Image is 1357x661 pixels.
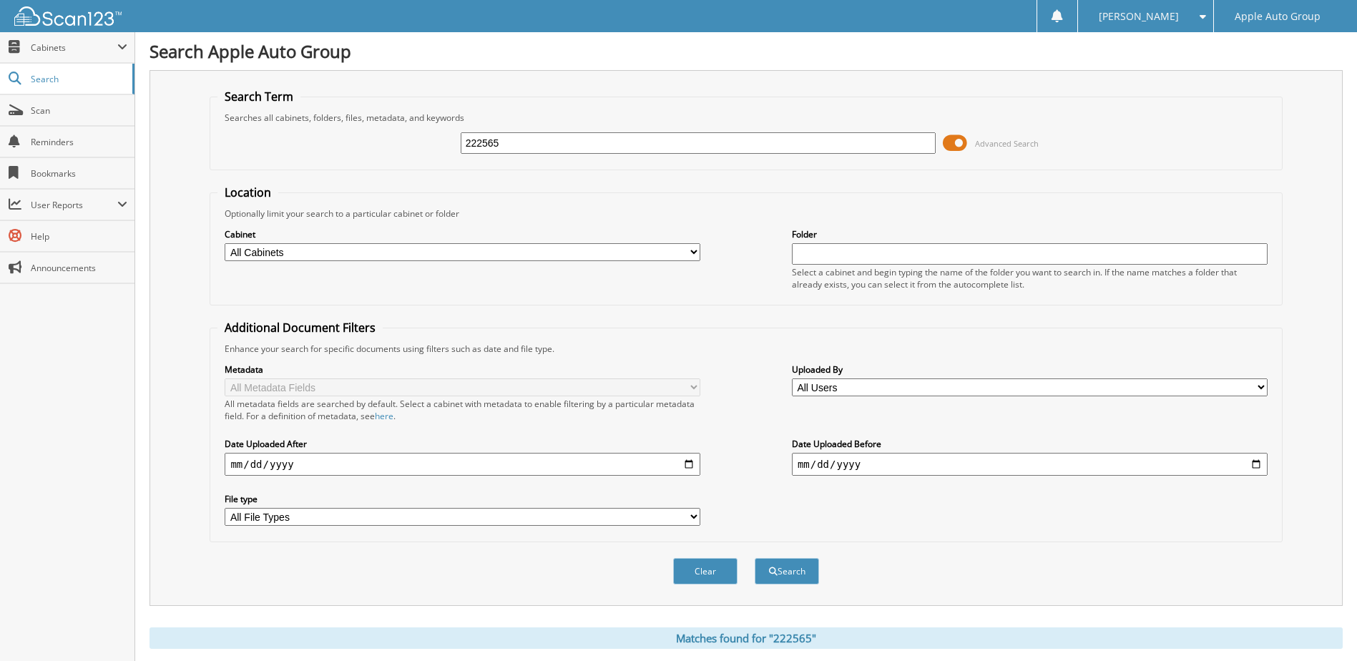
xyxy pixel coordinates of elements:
[225,438,700,450] label: Date Uploaded After
[792,363,1268,376] label: Uploaded By
[225,493,700,505] label: File type
[1099,12,1179,21] span: [PERSON_NAME]
[31,104,127,117] span: Scan
[217,112,1274,124] div: Searches all cabinets, folders, files, metadata, and keywords
[31,136,127,148] span: Reminders
[375,410,393,422] a: here
[217,89,300,104] legend: Search Term
[217,185,278,200] legend: Location
[31,73,125,85] span: Search
[792,228,1268,240] label: Folder
[792,453,1268,476] input: end
[225,228,700,240] label: Cabinet
[150,39,1343,63] h1: Search Apple Auto Group
[14,6,122,26] img: scan123-logo-white.svg
[217,320,383,336] legend: Additional Document Filters
[225,363,700,376] label: Metadata
[225,398,700,422] div: All metadata fields are searched by default. Select a cabinet with metadata to enable filtering b...
[217,343,1274,355] div: Enhance your search for specific documents using filters such as date and file type.
[31,167,127,180] span: Bookmarks
[31,262,127,274] span: Announcements
[673,558,738,584] button: Clear
[150,627,1343,649] div: Matches found for "222565"
[31,230,127,243] span: Help
[755,558,819,584] button: Search
[217,207,1274,220] div: Optionally limit your search to a particular cabinet or folder
[225,453,700,476] input: start
[31,41,117,54] span: Cabinets
[792,266,1268,290] div: Select a cabinet and begin typing the name of the folder you want to search in. If the name match...
[1235,12,1321,21] span: Apple Auto Group
[31,199,117,211] span: User Reports
[792,438,1268,450] label: Date Uploaded Before
[975,138,1039,149] span: Advanced Search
